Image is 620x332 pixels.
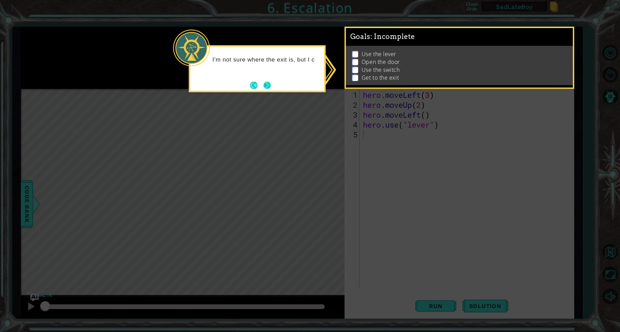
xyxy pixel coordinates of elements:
[350,32,415,41] span: Goals
[213,56,320,63] p: I'm not sure where the exit is, but I c
[362,74,399,81] p: Get to the exit
[250,81,264,89] button: Back
[362,66,400,74] p: Use the switch
[264,81,271,89] button: Next
[362,50,396,58] p: Use the lever
[362,58,400,66] p: Open the door
[370,32,415,41] span: : Incomplete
